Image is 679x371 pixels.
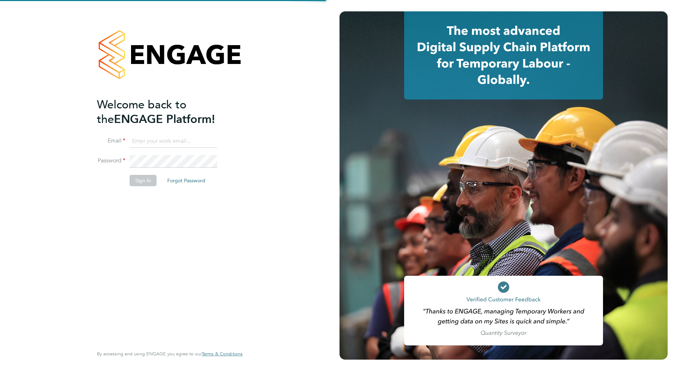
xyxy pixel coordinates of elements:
span: By accessing and using ENGAGE you agree to our [97,351,243,357]
label: Password [97,157,125,165]
span: Welcome back to the [97,98,186,126]
a: Terms & Conditions [202,351,243,357]
input: Enter your work email... [130,135,217,148]
button: Forgot Password [162,175,211,186]
button: Sign In [130,175,157,186]
label: Email [97,137,125,145]
h2: ENGAGE Platform! [97,97,235,127]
